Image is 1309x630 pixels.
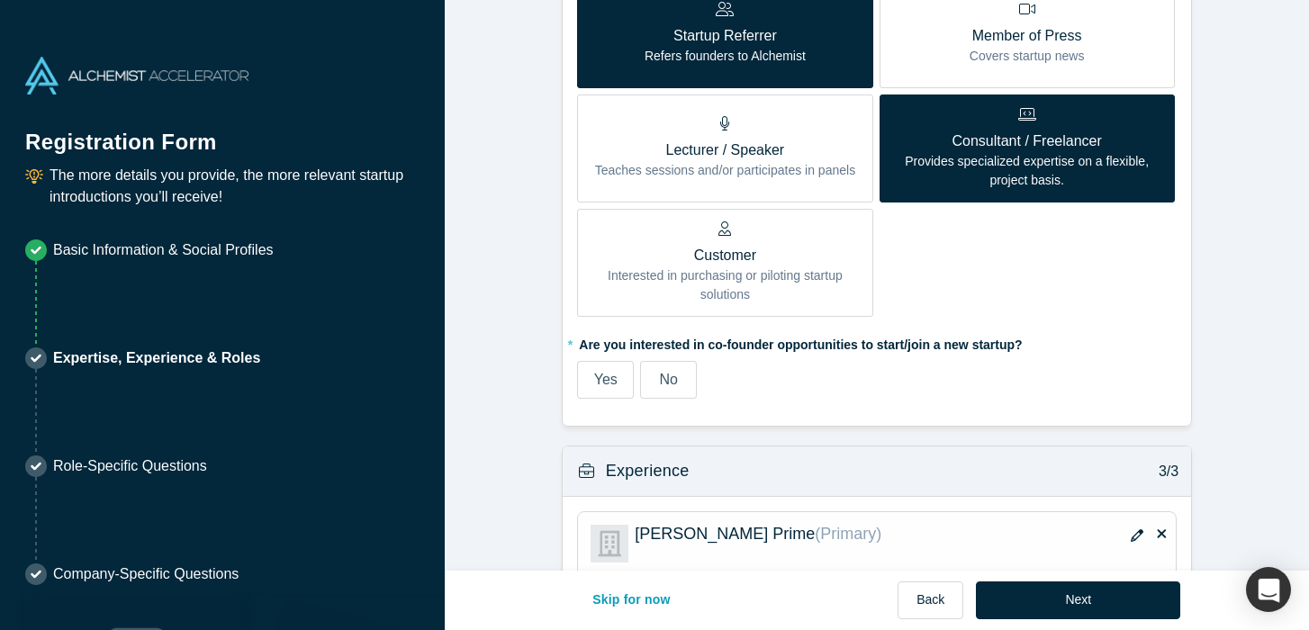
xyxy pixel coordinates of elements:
h3: Experience [606,459,690,483]
p: Teaches sessions and/or participates in panels [595,161,856,180]
p: Member of Press [970,25,1085,47]
p: [PERSON_NAME] Prime [635,525,1031,544]
button: Back [898,581,963,619]
img: Alchemist Accelerator Logo [25,57,248,94]
h1: Registration Form [25,107,420,158]
p: 3/3 [1149,461,1178,482]
p: Company-Specific Questions [53,563,239,585]
p: Role-Specific Questions [53,455,207,477]
span: Yes [594,372,618,387]
p: Covers startup news [970,47,1085,66]
p: Basic Information & Social Profiles [53,239,274,261]
button: Next [976,581,1180,619]
p: Startup Referrer [645,25,806,47]
p: Refers founders to Alchemist [645,47,806,66]
img: Forman Prime logo [591,525,628,562]
p: Consultant / Freelancer [893,130,1161,152]
label: Are you interested in co-founder opportunities to start/join a new startup? [577,329,1177,355]
p: Interested in purchasing or piloting startup solutions [591,266,859,304]
p: Lecturer / Speaker [595,139,856,161]
span: (Primary) [815,525,881,543]
p: Provides specialized expertise on a flexible, project basis. [893,152,1161,190]
span: No [660,372,678,387]
p: Expertise, Experience & Roles [53,347,260,369]
p: Customer [591,245,859,266]
p: The more details you provide, the more relevant startup introductions you’ll receive! [50,165,420,208]
button: Skip for now [573,581,690,619]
